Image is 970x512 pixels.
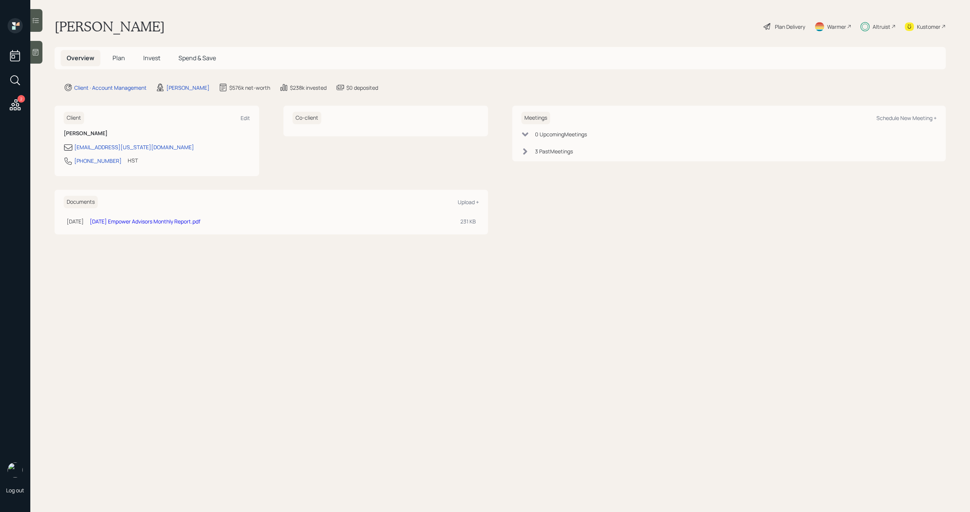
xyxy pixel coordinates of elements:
div: $238k invested [290,84,327,92]
div: Client · Account Management [74,84,147,92]
div: Log out [6,487,24,494]
div: $576k net-worth [229,84,270,92]
div: Warmer [827,23,846,31]
div: Schedule New Meeting + [876,114,937,122]
h6: Client [64,112,84,124]
div: Edit [241,114,250,122]
img: michael-russo-headshot.png [8,462,23,478]
h1: [PERSON_NAME] [55,18,165,35]
div: [PHONE_NUMBER] [74,157,122,165]
div: Altruist [873,23,890,31]
span: Overview [67,54,94,62]
div: 3 Past Meeting s [535,147,573,155]
div: HST [128,156,138,164]
span: Invest [143,54,160,62]
div: Kustomer [917,23,940,31]
h6: Co-client [293,112,321,124]
div: 2 [17,95,25,103]
div: Upload + [458,198,479,206]
h6: [PERSON_NAME] [64,130,250,137]
h6: Documents [64,196,98,208]
span: Plan [113,54,125,62]
div: Plan Delivery [775,23,805,31]
div: $0 deposited [346,84,378,92]
div: 231 KB [460,217,476,225]
div: [EMAIL_ADDRESS][US_STATE][DOMAIN_NAME] [74,143,194,151]
h6: Meetings [521,112,550,124]
div: 0 Upcoming Meeting s [535,130,587,138]
div: [PERSON_NAME] [166,84,210,92]
div: [DATE] [67,217,84,225]
a: [DATE] Empower Advisors Monthly Report.pdf [90,218,200,225]
span: Spend & Save [178,54,216,62]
